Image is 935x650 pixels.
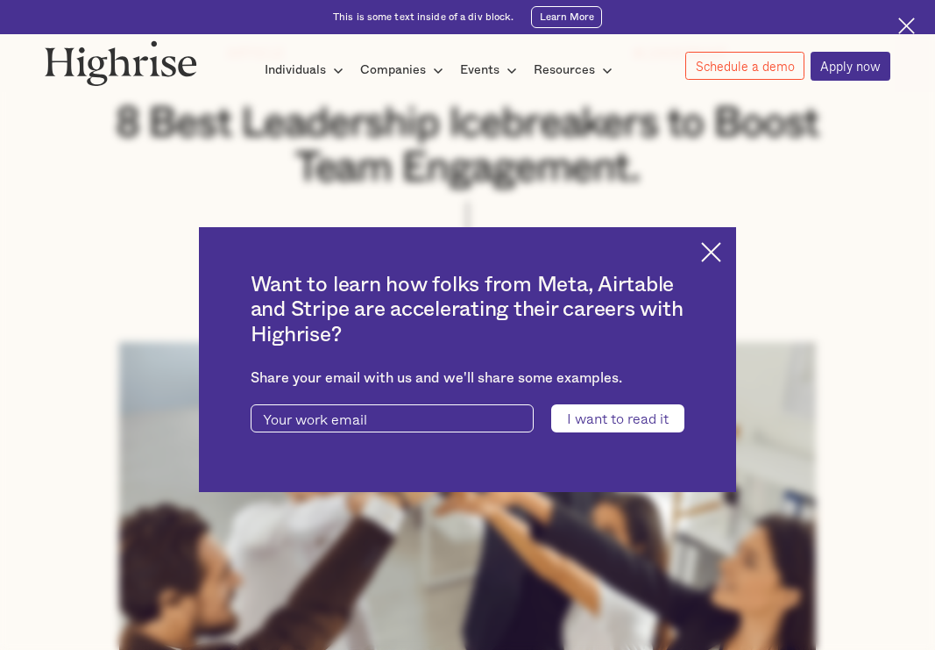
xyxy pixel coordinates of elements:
[265,60,349,81] div: Individuals
[251,370,685,387] div: Share your email with us and we'll share some examples.
[531,6,602,29] a: Learn More
[333,11,514,25] div: This is some text inside of a div block.
[460,60,522,81] div: Events
[685,52,804,80] a: Schedule a demo
[460,60,499,81] div: Events
[534,60,618,81] div: Resources
[898,18,916,35] img: Cross icon
[360,60,426,81] div: Companies
[811,52,891,81] a: Apply now
[251,273,685,347] h2: Want to learn how folks from Meta, Airtable and Stripe are accelerating their careers with Highrise?
[45,40,197,87] img: Highrise logo
[534,60,595,81] div: Resources
[360,60,449,81] div: Companies
[265,60,326,81] div: Individuals
[251,404,685,433] form: current-ascender-blog-article-modal-form
[251,404,534,433] input: Your work email
[551,404,685,433] input: I want to read it
[701,242,721,262] img: Cross icon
